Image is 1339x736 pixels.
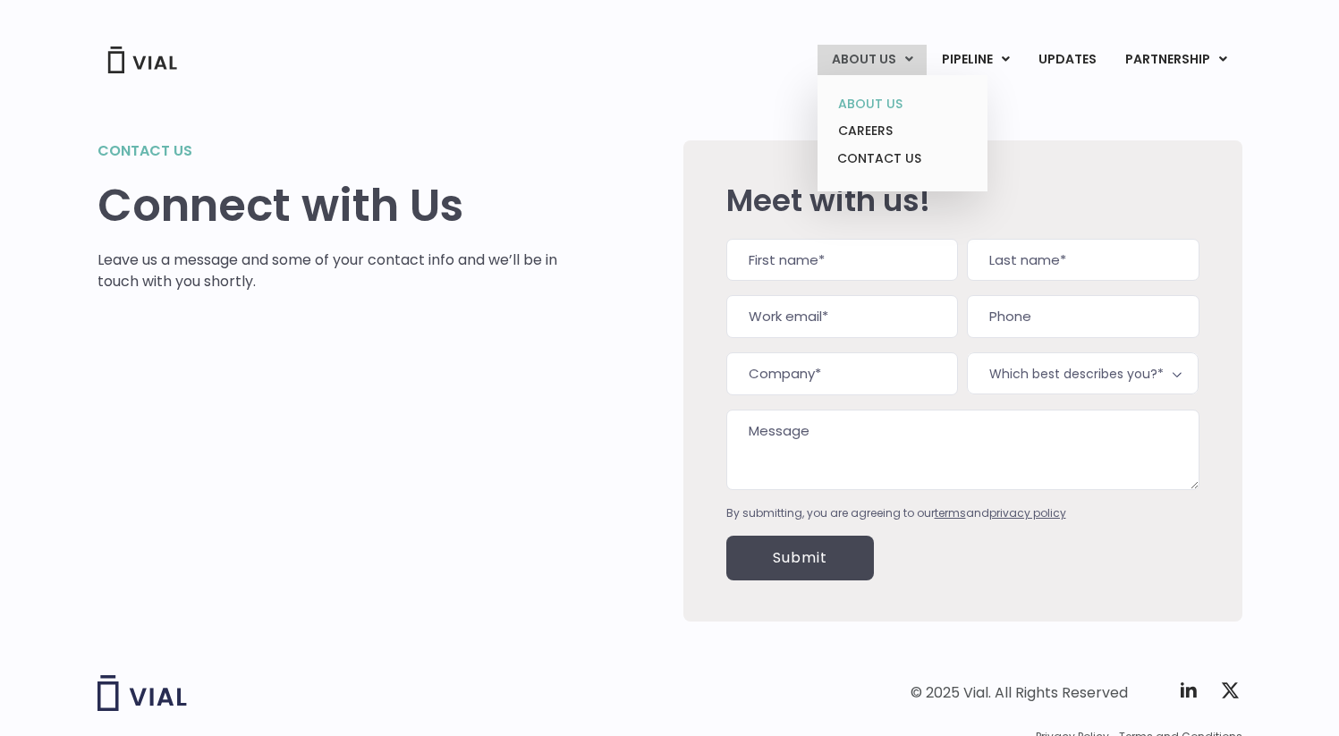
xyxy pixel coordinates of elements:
[967,352,1199,394] span: Which best describes you?*
[818,45,927,75] a: ABOUT USMenu Toggle
[989,505,1066,520] a: privacy policy
[824,145,980,173] a: CONTACT US
[967,295,1199,338] input: Phone
[911,683,1128,703] div: © 2025 Vial. All Rights Reserved
[726,183,1199,217] h2: Meet with us!
[935,505,966,520] a: terms
[824,117,980,145] a: CAREERS
[97,675,187,711] img: Vial logo wih "Vial" spelled out
[726,352,958,395] input: Company*
[1111,45,1242,75] a: PARTNERSHIPMenu Toggle
[726,505,1199,521] div: By submitting, you are agreeing to our and
[97,180,558,232] h1: Connect with Us
[726,239,958,282] input: First name*
[1024,45,1110,75] a: UPDATES
[97,140,558,162] h2: Contact us
[97,250,558,292] p: Leave us a message and some of your contact info and we’ll be in touch with you shortly.
[726,295,958,338] input: Work email*
[106,47,178,73] img: Vial Logo
[824,90,980,118] a: ABOUT US
[726,536,874,580] input: Submit
[967,239,1199,282] input: Last name*
[928,45,1023,75] a: PIPELINEMenu Toggle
